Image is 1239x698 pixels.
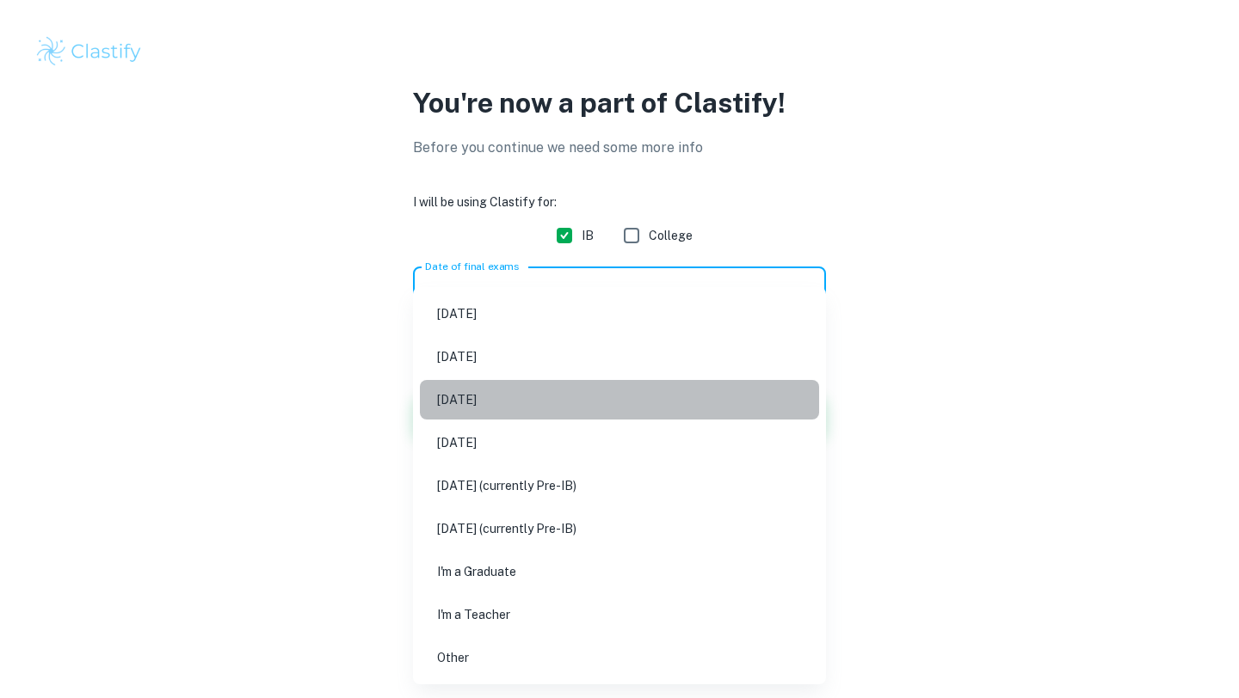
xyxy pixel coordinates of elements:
li: [DATE] (currently Pre-IB) [420,509,819,548]
li: Other [420,638,819,677]
li: I'm a Graduate [420,552,819,591]
li: [DATE] [420,423,819,462]
li: [DATE] [420,294,819,334]
li: [DATE] (currently Pre-IB) [420,466,819,505]
li: [DATE] [420,380,819,419]
li: I'm a Teacher [420,595,819,634]
li: [DATE] [420,337,819,377]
